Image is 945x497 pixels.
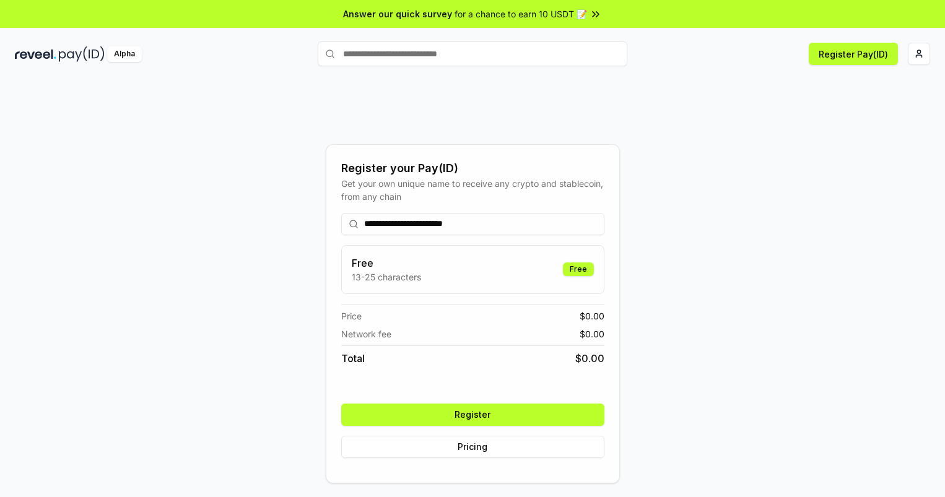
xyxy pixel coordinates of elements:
[341,160,604,177] div: Register your Pay(ID)
[15,46,56,62] img: reveel_dark
[341,404,604,426] button: Register
[580,309,604,322] span: $ 0.00
[341,436,604,458] button: Pricing
[352,270,421,283] p: 13-25 characters
[343,7,452,20] span: Answer our quick survey
[341,351,365,366] span: Total
[455,7,587,20] span: for a chance to earn 10 USDT 📝
[563,262,594,276] div: Free
[59,46,105,62] img: pay_id
[341,309,362,322] span: Price
[107,46,142,62] div: Alpha
[575,351,604,366] span: $ 0.00
[341,327,391,340] span: Network fee
[809,43,898,65] button: Register Pay(ID)
[352,256,421,270] h3: Free
[580,327,604,340] span: $ 0.00
[341,177,604,203] div: Get your own unique name to receive any crypto and stablecoin, from any chain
